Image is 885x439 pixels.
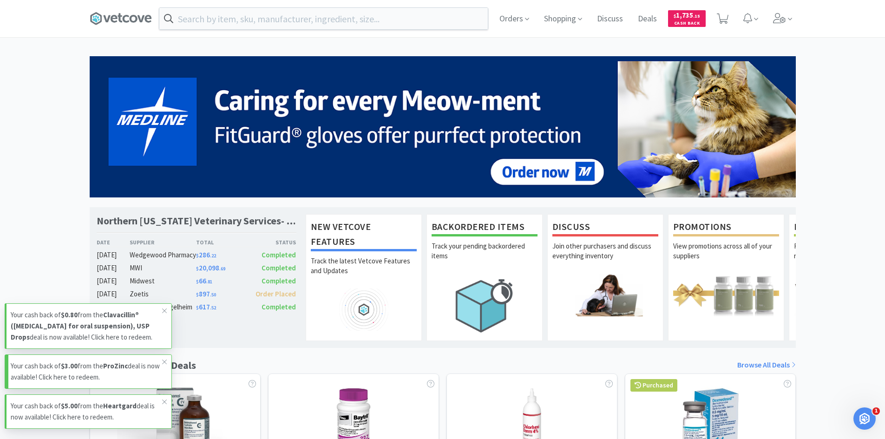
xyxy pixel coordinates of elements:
div: [DATE] [97,249,130,261]
p: Track the latest Vetcove Features and Updates [311,256,417,288]
a: [DATE]Wedgewood Pharmacy$286.22Completed [97,249,296,261]
span: . 50 [210,292,216,298]
div: Supplier [130,238,196,247]
a: [DATE]MWI$20,098.69Completed [97,262,296,274]
a: [DATE]Midwest$66.81Completed [97,275,296,287]
p: Your cash back of from the deal is now available! Click here to redeem. [11,400,162,423]
span: $ [196,279,199,285]
a: [DATE]Boehringer Ingelheim$617.52Completed [97,301,296,313]
p: Join other purchasers and discuss everything inventory [552,241,658,274]
div: Zoetis [130,288,196,300]
div: Total [196,238,246,247]
span: . 22 [210,253,216,259]
span: . 69 [219,266,225,272]
div: Boehringer Ingelheim [130,301,196,313]
strong: $0.80 [61,310,78,319]
h1: Northern [US_STATE] Veterinary Services- [GEOGRAPHIC_DATA] [97,214,296,228]
a: [DATE]Zoetis$897.50Order Placed [97,288,296,300]
span: 286 [196,250,216,259]
a: New Vetcove FeaturesTrack the latest Vetcove Features and Updates [306,214,422,341]
span: $ [196,305,199,311]
span: $ [196,266,199,272]
p: Your cash back of from the deal is now available! Click here to redeem. [11,309,162,343]
a: Discuss [593,15,627,23]
input: Search by item, sku, manufacturer, ingredient, size... [159,8,488,29]
strong: ProZinc [103,361,128,370]
a: PromotionsView promotions across all of your suppliers [668,214,784,341]
span: . 15 [693,13,700,19]
p: Your cash back of from the deal is now available! Click here to redeem. [11,360,162,383]
div: Wedgewood Pharmacy [130,249,196,261]
h1: Discuss [552,219,658,236]
span: Cash Back [674,21,700,27]
img: hero_discuss.png [552,274,658,316]
a: DiscussJoin other purchasers and discuss everything inventory [547,214,663,341]
a: $1,735.15Cash Back [668,6,706,31]
div: [DATE] [97,288,130,300]
strong: $5.00 [61,401,78,410]
a: Backordered ItemsTrack your pending backordered items [426,214,543,341]
h1: Promotions [673,219,779,236]
span: $ [196,253,199,259]
a: Browse All Deals [737,359,796,371]
div: Midwest [130,275,196,287]
img: hero_backorders.png [432,274,538,337]
div: MWI [130,262,196,274]
a: Deals [634,15,661,23]
p: Track your pending backordered items [432,241,538,274]
span: 897 [196,289,216,298]
span: 617 [196,302,216,311]
img: 5b85490d2c9a43ef9873369d65f5cc4c_481.png [90,56,796,197]
strong: $3.00 [61,361,78,370]
p: View promotions across all of your suppliers [673,241,779,274]
span: $ [196,292,199,298]
span: . 52 [210,305,216,311]
span: 1 [872,407,880,415]
div: Date [97,238,130,247]
span: Completed [262,302,296,311]
img: hero_promotions.png [673,274,779,316]
strong: Heartgard [103,401,137,410]
span: Completed [262,263,296,272]
img: hero_feature_roadmap.png [311,288,417,331]
span: Completed [262,250,296,259]
div: Status [246,238,296,247]
span: $ [674,13,676,19]
span: Order Placed [256,289,296,298]
span: Completed [262,276,296,285]
span: 1,735 [674,11,700,20]
div: [DATE] [97,262,130,274]
div: [DATE] [97,275,130,287]
span: 20,098 [196,263,225,272]
span: . 81 [206,279,212,285]
div: [DATE] [97,301,130,313]
h1: Backordered Items [432,219,538,236]
iframe: Intercom live chat [853,407,876,430]
span: 66 [196,276,212,285]
strong: Clavacillin® ([MEDICAL_DATA] for oral suspension), USP Drops [11,310,150,341]
h1: New Vetcove Features [311,219,417,251]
